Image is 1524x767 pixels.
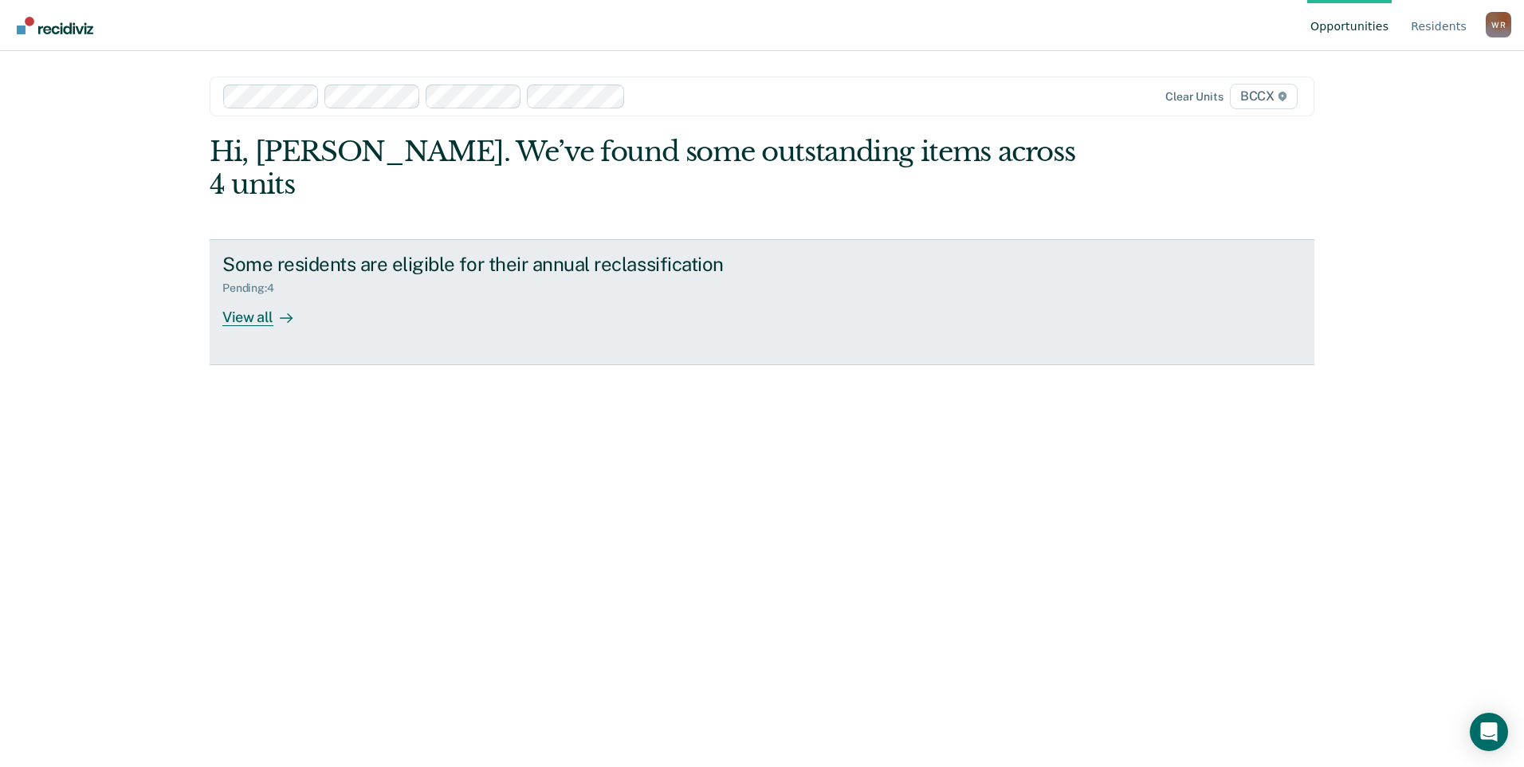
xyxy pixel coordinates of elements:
img: Recidiviz [17,17,93,34]
div: Hi, [PERSON_NAME]. We’ve found some outstanding items across 4 units [210,136,1094,201]
div: Pending : 4 [222,281,287,295]
button: Profile dropdown button [1486,12,1511,37]
div: View all [222,295,312,326]
div: Some residents are eligible for their annual reclassification [222,253,782,276]
span: BCCX [1230,84,1298,109]
div: Open Intercom Messenger [1470,713,1508,751]
div: W R [1486,12,1511,37]
div: Clear units [1165,90,1224,104]
a: Some residents are eligible for their annual reclassificationPending:4View all [210,239,1314,365]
